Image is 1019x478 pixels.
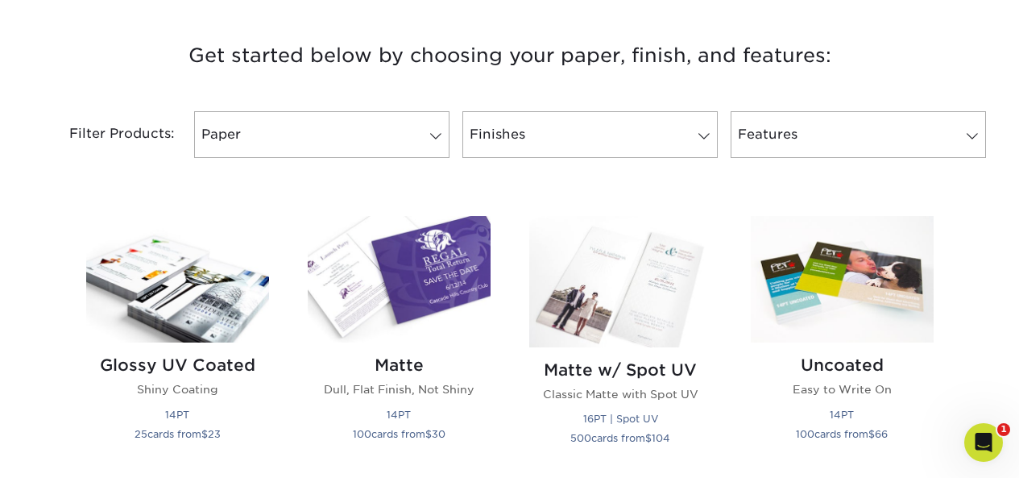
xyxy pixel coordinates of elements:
[86,216,269,467] a: Glossy UV Coated Postcards Glossy UV Coated Shiny Coating 14PT 25cards from$23
[39,19,981,92] h3: Get started below by choosing your paper, finish, and features:
[353,428,371,440] span: 100
[353,428,445,440] small: cards from
[308,355,491,375] h2: Matte
[86,381,269,397] p: Shiny Coating
[208,428,221,440] span: 23
[731,111,986,158] a: Features
[27,111,188,158] div: Filter Products:
[529,216,712,347] img: Matte w/ Spot UV Postcards
[462,111,718,158] a: Finishes
[997,423,1010,436] span: 1
[796,428,888,440] small: cards from
[796,428,814,440] span: 100
[165,409,189,421] small: 14PT
[964,423,1003,462] iframe: Intercom live chat
[308,381,491,397] p: Dull, Flat Finish, Not Shiny
[308,216,491,343] img: Matte Postcards
[868,428,875,440] span: $
[308,216,491,467] a: Matte Postcards Matte Dull, Flat Finish, Not Shiny 14PT 100cards from$30
[751,381,934,397] p: Easy to Write On
[135,428,221,440] small: cards from
[875,428,888,440] span: 66
[432,428,445,440] span: 30
[529,216,712,467] a: Matte w/ Spot UV Postcards Matte w/ Spot UV Classic Matte with Spot UV 16PT | Spot UV 500cards fr...
[387,409,411,421] small: 14PT
[652,432,670,444] span: 104
[529,360,712,380] h2: Matte w/ Spot UV
[570,432,591,444] span: 500
[201,428,208,440] span: $
[583,413,658,425] small: 16PT | Spot UV
[645,432,652,444] span: $
[425,428,432,440] span: $
[570,432,670,444] small: cards from
[830,409,854,421] small: 14PT
[86,355,269,375] h2: Glossy UV Coated
[194,111,449,158] a: Paper
[529,386,712,402] p: Classic Matte with Spot UV
[135,428,147,440] span: 25
[751,216,934,467] a: Uncoated Postcards Uncoated Easy to Write On 14PT 100cards from$66
[86,216,269,343] img: Glossy UV Coated Postcards
[751,216,934,343] img: Uncoated Postcards
[4,429,137,472] iframe: Google Customer Reviews
[751,355,934,375] h2: Uncoated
